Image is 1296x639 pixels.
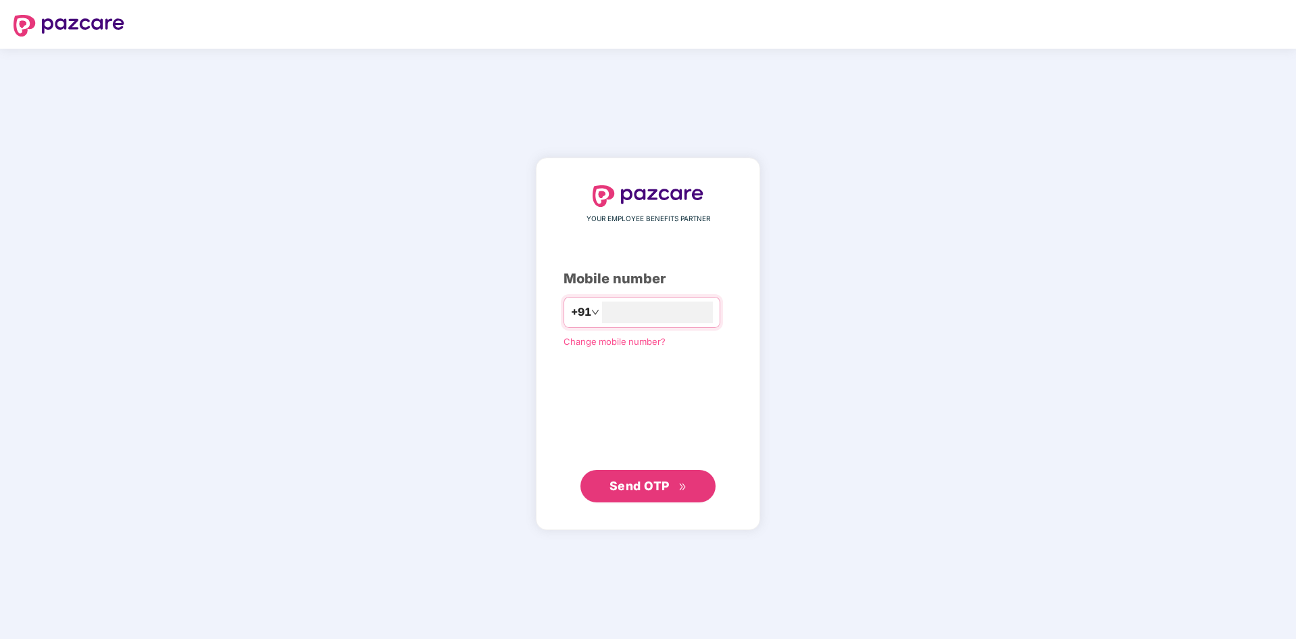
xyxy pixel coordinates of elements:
[564,336,666,347] a: Change mobile number?
[609,479,670,493] span: Send OTP
[571,304,591,321] span: +91
[14,15,124,37] img: logo
[593,185,703,207] img: logo
[678,483,687,492] span: double-right
[580,470,716,502] button: Send OTPdouble-right
[591,308,599,316] span: down
[564,268,732,289] div: Mobile number
[587,214,710,224] span: YOUR EMPLOYEE BENEFITS PARTNER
